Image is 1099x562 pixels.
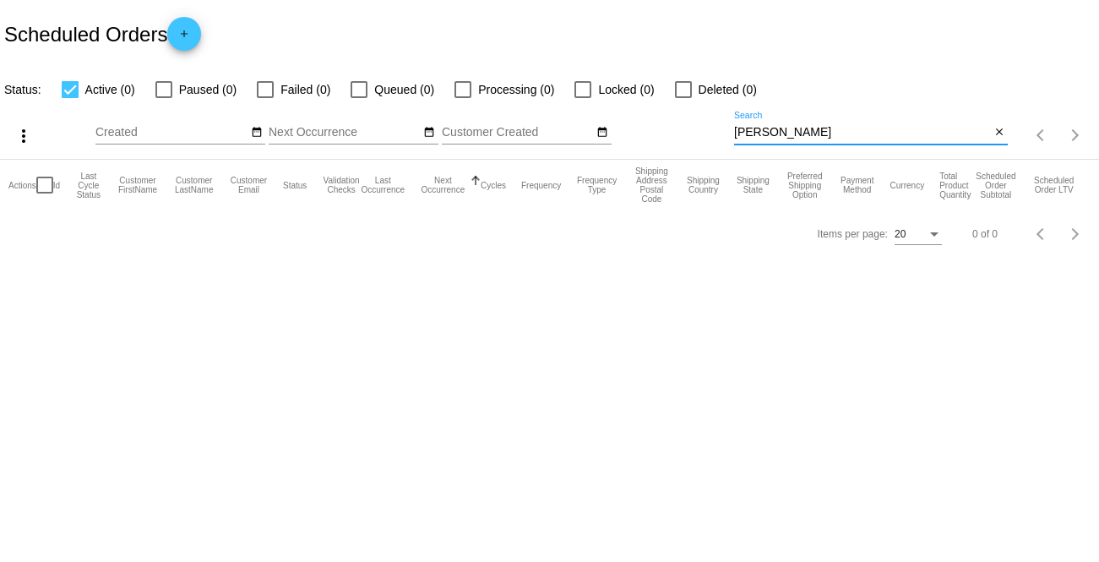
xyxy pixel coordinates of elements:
button: Change sorting for Status [283,180,307,190]
button: Change sorting for ShippingPostcode [633,166,671,204]
mat-icon: close [993,126,1005,139]
span: Processing (0) [478,79,554,100]
mat-icon: date_range [423,126,435,139]
button: Change sorting for Cycles [481,180,506,190]
span: Deleted (0) [699,79,757,100]
button: Change sorting for LastProcessingCycleId [75,172,101,199]
button: Change sorting for ShippingState [736,176,770,194]
div: 0 of 0 [972,228,998,240]
input: Customer Created [442,126,594,139]
button: Change sorting for CustomerEmail [230,176,268,194]
span: Failed (0) [280,79,330,100]
button: Change sorting for CurrencyIso [890,180,925,190]
button: Previous page [1025,118,1058,152]
mat-icon: add [174,28,194,48]
button: Change sorting for ShippingCountry [686,176,721,194]
button: Clear [990,124,1008,142]
mat-header-cell: Total Product Quantity [939,160,974,210]
button: Change sorting for CustomerFirstName [117,176,159,194]
button: Change sorting for Subtotal [974,172,1017,199]
span: Paused (0) [179,79,237,100]
h2: Scheduled Orders [4,17,201,51]
mat-select: Items per page: [895,229,942,241]
button: Previous page [1025,217,1058,251]
button: Change sorting for LifetimeValue [1033,176,1075,194]
mat-header-cell: Validation Checks [322,160,360,210]
span: Active (0) [85,79,135,100]
button: Next page [1058,217,1092,251]
span: Locked (0) [598,79,654,100]
button: Change sorting for CustomerLastName [174,176,215,194]
button: Next page [1058,118,1092,152]
div: Items per page: [818,228,888,240]
input: Search [734,126,990,139]
span: Queued (0) [374,79,434,100]
button: Change sorting for FrequencyType [576,176,618,194]
button: Change sorting for PaymentMethod.Type [840,176,875,194]
input: Next Occurrence [269,126,421,139]
button: Change sorting for NextOccurrenceUtc [421,176,465,194]
button: Change sorting for PreferredShippingOption [786,172,824,199]
button: Change sorting for Frequency [521,180,561,190]
mat-icon: more_vert [14,126,34,146]
button: Change sorting for LastOccurrenceUtc [361,176,405,194]
button: Change sorting for Id [53,180,60,190]
mat-header-cell: Actions [8,160,36,210]
mat-icon: date_range [251,126,263,139]
span: Status: [4,83,41,96]
input: Created [95,126,248,139]
span: 20 [895,228,906,240]
mat-icon: date_range [596,126,608,139]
